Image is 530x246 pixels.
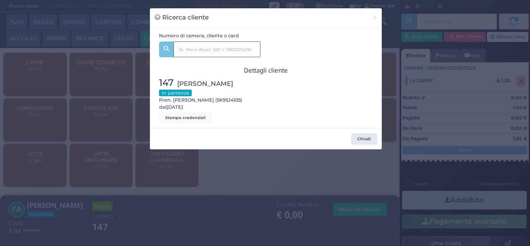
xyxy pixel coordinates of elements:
[159,112,212,124] button: Stampa credenziali
[166,104,183,111] span: [DATE]
[351,133,377,145] button: Chiudi
[177,79,233,88] span: [PERSON_NAME]
[372,13,377,22] span: ×
[155,76,266,124] div: Pren. [PERSON_NAME] (5K95J4105) dal
[155,13,209,22] h3: Ricerca cliente
[173,41,260,57] input: Es. 'Mario Rossi', '220' o '108123234234'
[367,8,382,27] button: Chiudi
[159,90,192,96] small: In partenza
[159,67,373,74] h3: Dettagli cliente
[159,32,239,39] label: Numero di camera, cliente o card
[159,76,173,90] span: 147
